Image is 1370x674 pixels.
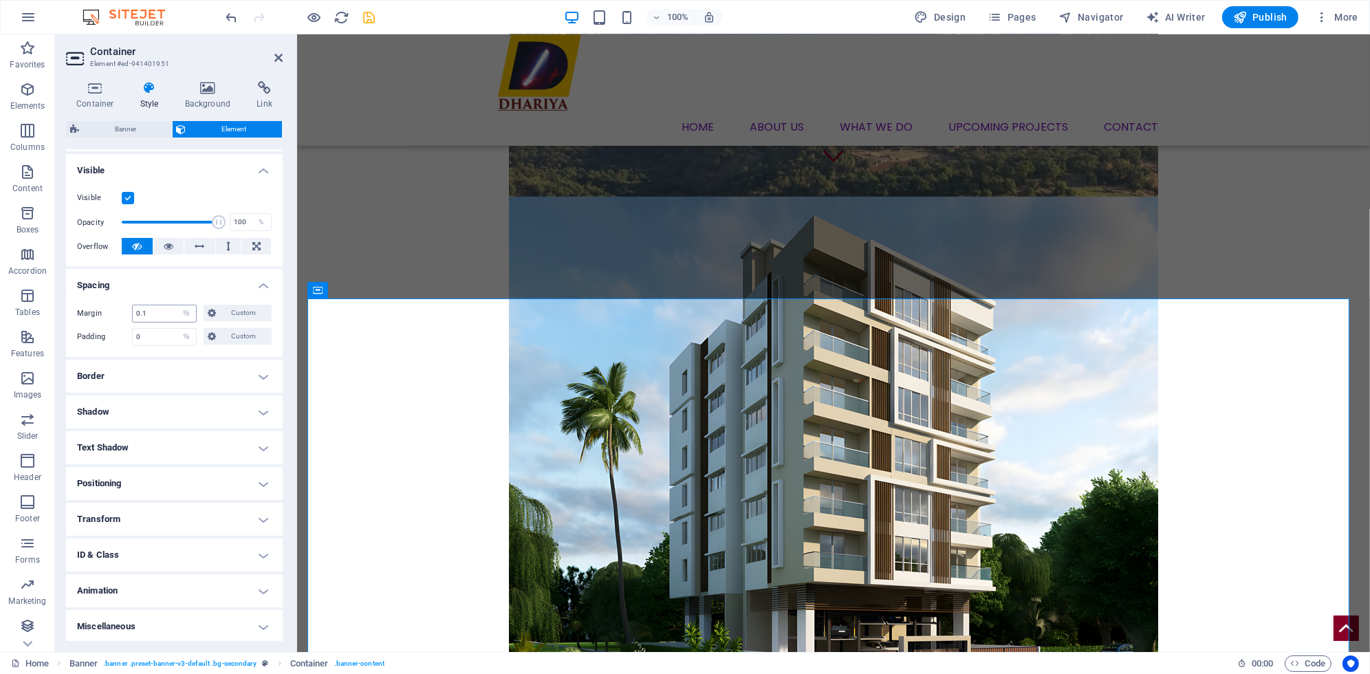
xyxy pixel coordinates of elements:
h4: Animation [66,574,283,607]
span: Publish [1233,10,1287,24]
label: Padding [77,329,132,345]
button: save [361,9,378,25]
button: AI Writer [1140,6,1211,28]
span: Click to select. Double-click to edit [290,655,329,672]
i: Reload page [334,10,350,25]
button: Custom [204,328,272,345]
i: On resize automatically adjust zoom level to fit chosen device. [703,11,715,23]
h4: Container [66,81,130,110]
nav: breadcrumb [69,655,384,672]
h4: Background [175,81,247,110]
button: undo [224,9,240,25]
h2: Container [90,45,283,58]
p: Accordion [8,265,47,276]
p: Content [12,183,43,194]
button: Navigator [1053,6,1129,28]
h4: Shadow [66,395,283,428]
i: Undo: Change padding (Ctrl+Z) [224,10,240,25]
p: Forms [15,554,40,565]
button: More [1309,6,1364,28]
p: Images [14,389,42,400]
label: Visible [77,190,122,206]
p: Elements [10,100,45,111]
h4: Miscellaneous [66,610,283,643]
span: Banner [83,121,168,138]
span: Navigator [1058,10,1124,24]
label: Margin [77,305,132,322]
i: Save (Ctrl+S) [362,10,378,25]
p: Boxes [17,224,39,235]
p: Favorites [10,59,45,70]
p: Tables [15,307,40,318]
p: Slider [17,431,39,442]
h4: Link [246,81,283,110]
button: Element [173,121,283,138]
span: Custom [220,328,268,345]
span: Pages [988,10,1036,24]
i: This element is a customizable preset [263,660,269,667]
span: Custom [220,305,268,321]
button: reload [334,9,350,25]
button: Publish [1222,6,1298,28]
span: Element [191,121,279,138]
h6: Session time [1237,655,1274,672]
button: Usercentrics [1342,655,1359,672]
h4: Border [66,360,283,393]
span: Code [1291,655,1325,672]
button: Code [1285,655,1331,672]
span: AI Writer [1146,10,1206,24]
span: More [1315,10,1358,24]
button: Custom [204,305,272,321]
div: % [252,214,271,230]
span: . banner .preset-banner-v3-default .bg-secondary [103,655,257,672]
span: 00 00 [1252,655,1273,672]
span: Design [915,10,966,24]
span: . banner-content [334,655,384,672]
div: Design (Ctrl+Alt+Y) [909,6,972,28]
h3: Element #ed-941401951 [90,58,255,70]
h4: Spacing [66,269,283,294]
h4: Text Shadow [66,431,283,464]
p: Marketing [8,596,46,607]
button: Banner [66,121,172,138]
h6: 100% [667,9,689,25]
p: Columns [10,142,45,153]
img: Editor Logo [79,9,182,25]
h4: Style [130,81,175,110]
button: 100% [646,9,695,25]
button: Pages [982,6,1041,28]
label: Overflow [77,239,122,255]
p: Features [11,348,44,359]
a: Click to cancel selection. Double-click to open Pages [11,655,49,672]
span: Click to select. Double-click to edit [69,655,98,672]
p: Footer [15,513,40,524]
h4: Transform [66,503,283,536]
h4: ID & Class [66,539,283,572]
button: Design [909,6,972,28]
h4: Visible [66,154,283,179]
h4: Positioning [66,467,283,500]
span: : [1261,658,1263,668]
label: Opacity [77,219,122,226]
p: Header [14,472,41,483]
